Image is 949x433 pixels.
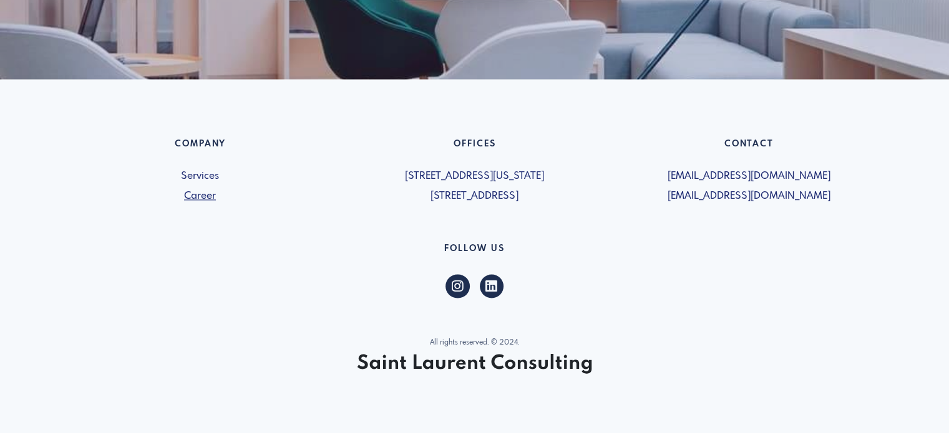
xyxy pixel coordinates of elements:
h6: Offices [345,139,605,155]
a: Services [71,169,330,184]
span: [EMAIL_ADDRESS][DOMAIN_NAME] [620,169,879,184]
a: Career [71,189,330,204]
h6: Follow US [71,244,879,259]
h6: Contact [620,139,879,155]
span: [STREET_ADDRESS][US_STATE] [345,169,605,184]
p: All rights reserved. © 2024. [71,338,879,348]
h6: Company [71,139,330,155]
span: [STREET_ADDRESS] [345,189,605,204]
span: [EMAIL_ADDRESS][DOMAIN_NAME] [620,189,879,204]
